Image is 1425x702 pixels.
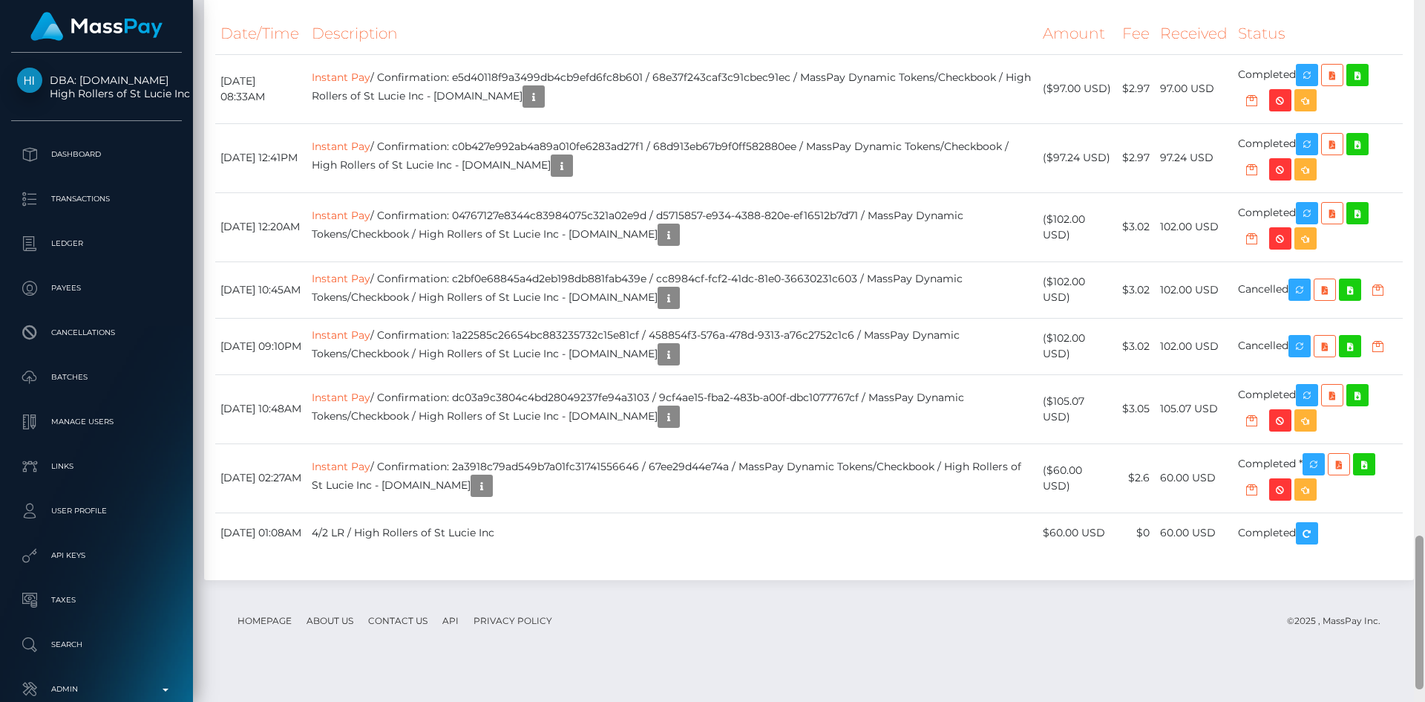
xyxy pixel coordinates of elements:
[215,318,307,374] td: [DATE] 09:10PM
[11,359,182,396] a: Batches
[1038,13,1117,54] th: Amount
[1233,261,1403,318] td: Cancelled
[307,54,1038,123] td: / Confirmation: e5d40118f9a3499db4cb9efd6fc8b601 / 68e37f243caf3c91cbec91ec / MassPay Dynamic Tok...
[11,270,182,307] a: Payees
[1155,54,1233,123] td: 97.00 USD
[1155,192,1233,261] td: 102.00 USD
[1038,513,1117,553] td: $60.00 USD
[17,500,176,522] p: User Profile
[1038,54,1117,123] td: ($97.00 USD)
[307,318,1038,374] td: / Confirmation: 1a22585c26654bc883235732c15e81cf / 458854f3-576a-478d-9313-a76c2752c1c6 / MassPay...
[1233,192,1403,261] td: Completed
[1117,443,1155,513] td: $2.6
[1038,443,1117,513] td: ($60.00 USD)
[1038,261,1117,318] td: ($102.00 USD)
[17,188,176,210] p: Transactions
[1155,374,1233,443] td: 105.07 USD
[11,181,182,218] a: Transactions
[1155,443,1233,513] td: 60.00 USD
[307,192,1038,261] td: / Confirmation: 04767127e8344c83984075c321a02e9d / d5715857-e934-4388-820e-ef16512b7d71 / MassPay...
[17,277,176,299] p: Payees
[215,443,307,513] td: [DATE] 02:27AM
[307,374,1038,443] td: / Confirmation: dc03a9c3804c4bd28049237fe94a3103 / 9cf4ae15-fba2-483b-a00f-dbc1077767cf / MassPay...
[1233,123,1403,192] td: Completed
[17,545,176,567] p: API Keys
[312,140,370,153] a: Instant Pay
[1038,123,1117,192] td: ($97.24 USD)
[1233,13,1403,54] th: Status
[1155,261,1233,318] td: 102.00 USD
[11,314,182,351] a: Cancellations
[1038,318,1117,374] td: ($102.00 USD)
[215,192,307,261] td: [DATE] 12:20AM
[1155,318,1233,374] td: 102.00 USD
[1117,13,1155,54] th: Fee
[436,609,465,632] a: API
[312,460,370,473] a: Instant Pay
[215,54,307,123] td: [DATE] 08:33AM
[17,411,176,433] p: Manage Users
[232,609,298,632] a: Homepage
[1117,192,1155,261] td: $3.02
[11,225,182,262] a: Ledger
[215,374,307,443] td: [DATE] 10:48AM
[312,328,370,342] a: Instant Pay
[215,13,307,54] th: Date/Time
[312,71,370,84] a: Instant Pay
[1117,513,1155,553] td: $0
[1038,192,1117,261] td: ($102.00 USD)
[1233,443,1403,513] td: Completed *
[11,403,182,441] a: Manage Users
[312,209,370,222] a: Instant Pay
[11,448,182,485] a: Links
[1117,261,1155,318] td: $3.02
[17,366,176,389] p: Batches
[17,233,176,255] p: Ledger
[215,261,307,318] td: [DATE] 10:45AM
[17,678,176,701] p: Admin
[215,513,307,553] td: [DATE] 01:08AM
[1233,54,1403,123] td: Completed
[307,513,1038,553] td: 4/2 LR / High Rollers of St Lucie Inc
[312,391,370,404] a: Instant Pay
[1233,318,1403,374] td: Cancelled
[17,322,176,344] p: Cancellations
[1117,374,1155,443] td: $3.05
[1287,613,1392,629] div: © 2025 , MassPay Inc.
[307,123,1038,192] td: / Confirmation: c0b427e992ab4a89a010fe6283ad27f1 / 68d913eb67b9f0ff582880ee / MassPay Dynamic Tok...
[301,609,359,632] a: About Us
[362,609,433,632] a: Contact Us
[11,136,182,173] a: Dashboard
[1233,513,1403,553] td: Completed
[1155,123,1233,192] td: 97.24 USD
[17,589,176,611] p: Taxes
[307,443,1038,513] td: / Confirmation: 2a3918c79ad549b7a01fc31741556646 / 67ee29d44e74a / MassPay Dynamic Tokens/Checkbo...
[11,582,182,619] a: Taxes
[1155,13,1233,54] th: Received
[17,634,176,656] p: Search
[312,272,370,285] a: Instant Pay
[17,68,42,93] img: High Rollers of St Lucie Inc
[1117,54,1155,123] td: $2.97
[468,609,558,632] a: Privacy Policy
[1117,123,1155,192] td: $2.97
[215,123,307,192] td: [DATE] 12:41PM
[307,13,1038,54] th: Description
[11,74,182,100] span: DBA: [DOMAIN_NAME] High Rollers of St Lucie Inc
[1117,318,1155,374] td: $3.02
[11,626,182,663] a: Search
[11,493,182,530] a: User Profile
[1155,513,1233,553] td: 60.00 USD
[30,12,163,41] img: MassPay Logo
[17,455,176,478] p: Links
[1038,374,1117,443] td: ($105.07 USD)
[307,261,1038,318] td: / Confirmation: c2bf0e68845a4d2eb198db881fab439e / cc8984cf-fcf2-41dc-81e0-36630231c603 / MassPay...
[1233,374,1403,443] td: Completed
[11,537,182,574] a: API Keys
[17,143,176,166] p: Dashboard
